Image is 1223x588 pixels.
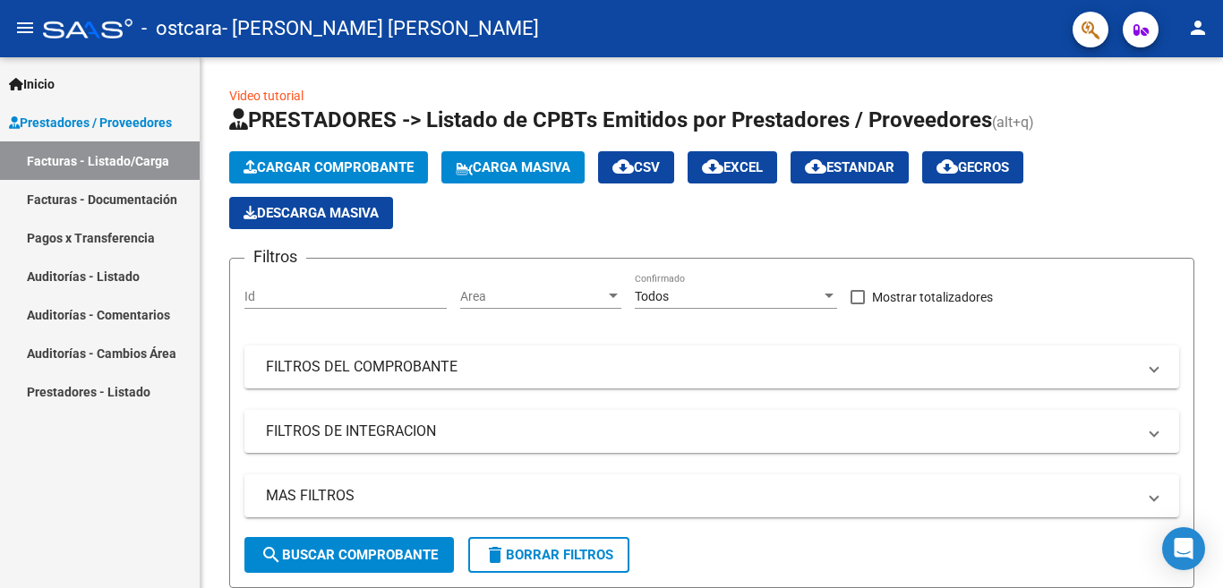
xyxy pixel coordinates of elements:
mat-expansion-panel-header: FILTROS DEL COMPROBANTE [244,345,1179,388]
span: Descarga Masiva [244,205,379,221]
div: Open Intercom Messenger [1162,527,1205,570]
button: Estandar [791,151,909,183]
button: Carga Masiva [441,151,585,183]
mat-panel-title: FILTROS DE INTEGRACION [266,422,1136,441]
mat-expansion-panel-header: FILTROS DE INTEGRACION [244,410,1179,453]
span: Todos [635,289,669,303]
mat-icon: person [1187,17,1209,38]
h3: Filtros [244,244,306,269]
button: Descarga Masiva [229,197,393,229]
mat-panel-title: MAS FILTROS [266,486,1136,506]
span: Borrar Filtros [484,547,613,563]
span: Area [460,289,605,304]
span: Buscar Comprobante [261,547,438,563]
span: CSV [612,159,660,175]
button: EXCEL [688,151,777,183]
mat-icon: cloud_download [612,156,634,177]
mat-icon: cloud_download [702,156,723,177]
span: Mostrar totalizadores [872,286,993,308]
button: CSV [598,151,674,183]
span: Inicio [9,74,55,94]
span: EXCEL [702,159,763,175]
span: Prestadores / Proveedores [9,113,172,132]
mat-icon: cloud_download [805,156,826,177]
span: - [PERSON_NAME] [PERSON_NAME] [222,9,539,48]
span: Estandar [805,159,894,175]
a: Video tutorial [229,89,304,103]
mat-icon: cloud_download [936,156,958,177]
span: (alt+q) [992,114,1034,131]
span: Cargar Comprobante [244,159,414,175]
button: Cargar Comprobante [229,151,428,183]
button: Buscar Comprobante [244,537,454,573]
mat-icon: search [261,544,282,566]
span: Carga Masiva [456,159,570,175]
mat-panel-title: FILTROS DEL COMPROBANTE [266,357,1136,377]
span: PRESTADORES -> Listado de CPBTs Emitidos por Prestadores / Proveedores [229,107,992,132]
mat-expansion-panel-header: MAS FILTROS [244,474,1179,517]
app-download-masive: Descarga masiva de comprobantes (adjuntos) [229,197,393,229]
mat-icon: delete [484,544,506,566]
button: Borrar Filtros [468,537,629,573]
button: Gecros [922,151,1023,183]
mat-icon: menu [14,17,36,38]
span: Gecros [936,159,1009,175]
span: - ostcara [141,9,222,48]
